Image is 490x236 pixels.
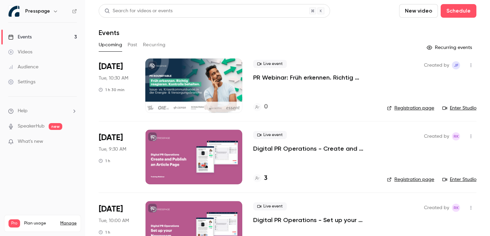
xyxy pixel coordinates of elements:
span: JF [454,61,458,69]
a: Enter Studio [442,105,476,112]
span: Live event [253,202,287,210]
div: 1 h [99,158,110,164]
span: Tue, 10:00 AM [99,217,129,224]
span: What's new [18,138,43,145]
span: RK [454,204,459,212]
div: Audience [8,64,38,70]
span: Tue, 9:30 AM [99,146,126,153]
div: Sep 30 Tue, 10:30 AM (Europe/Berlin) [99,58,134,113]
span: [DATE] [99,61,123,72]
li: help-dropdown-opener [8,107,77,115]
span: Tue, 10:30 AM [99,75,128,82]
span: RK [454,132,459,140]
span: Live event [253,60,287,68]
span: new [49,123,62,130]
h4: 3 [264,174,267,183]
div: Videos [8,49,32,55]
a: Enter Studio [442,176,476,183]
a: 3 [253,174,267,183]
img: Presspage [9,6,19,17]
a: SpeakerHub [18,123,45,130]
span: Jesse Finn-Brown [452,61,460,69]
button: New video [399,4,438,18]
button: Recurring events [424,42,476,53]
div: Search for videos or events [104,7,173,15]
h6: Presspage [25,8,50,15]
a: Registration page [387,176,434,183]
span: Plan usage [24,221,56,226]
span: Live event [253,131,287,139]
h1: Events [99,29,119,37]
button: Recurring [143,39,166,50]
span: Help [18,107,28,115]
button: Schedule [441,4,476,18]
div: Events [8,34,32,40]
span: Pro [9,219,20,227]
div: 1 h [99,230,110,235]
a: PR Webinar: Früh erkennen. Richtig reagieren. Kontrolle behalten. [253,73,376,82]
iframe: Noticeable Trigger [69,139,77,145]
span: [DATE] [99,204,123,215]
div: Nov 4 Tue, 9:30 AM (Europe/Amsterdam) [99,130,134,184]
a: Digital PR Operations - Create and Publish an Article Page [253,145,376,153]
span: Robin Kleine [452,132,460,140]
h4: 0 [264,102,268,112]
a: 0 [253,102,268,112]
span: Robin Kleine [452,204,460,212]
span: Created by [424,204,449,212]
span: [DATE] [99,132,123,143]
a: Registration page [387,105,434,112]
div: Settings [8,79,35,85]
a: Manage [60,221,77,226]
span: Created by [424,61,449,69]
button: Upcoming [99,39,122,50]
button: Past [128,39,137,50]
div: 1 h 30 min [99,87,125,92]
span: Created by [424,132,449,140]
a: Digital PR Operations - Set up your Newsroom [253,216,376,224]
